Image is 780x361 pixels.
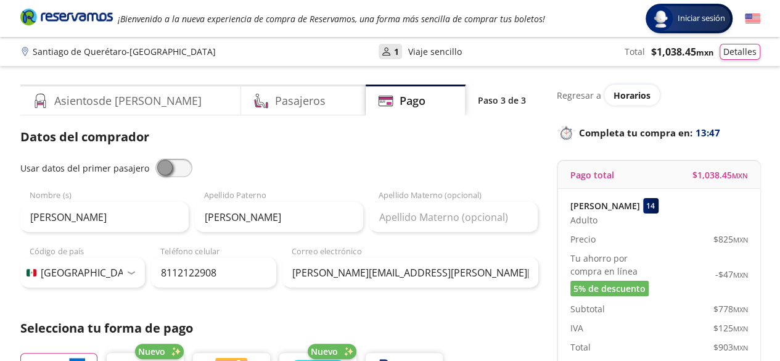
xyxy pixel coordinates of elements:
input: Correo electrónico [282,257,538,288]
small: MXN [733,305,748,314]
p: Total [625,45,645,58]
button: English [745,11,760,27]
small: MXN [733,270,748,280]
h4: Pago [400,93,425,109]
p: 1 [394,45,399,58]
button: Detalles [720,44,760,60]
p: Viaje sencillo [408,45,462,58]
h4: Asientos de [PERSON_NAME] [54,93,202,109]
p: Paso 3 de 3 [478,94,526,107]
p: Completa tu compra en : [557,124,760,141]
span: Nuevo [311,345,338,358]
span: $ 125 [713,322,748,334]
span: 13:47 [696,126,720,140]
span: $ 778 [713,302,748,315]
input: Teléfono celular [151,257,276,288]
p: Total [570,341,591,354]
p: Tu ahorro por compra en línea [570,252,659,278]
span: $ 903 [713,341,748,354]
input: Nombre (s) [20,202,189,233]
i: Brand Logo [20,7,113,26]
input: Apellido Paterno [195,202,363,233]
p: Selecciona tu forma de pago [20,319,538,338]
span: Nuevo [138,345,165,358]
p: [PERSON_NAME] [570,199,640,212]
span: -$ 47 [715,268,748,281]
a: Brand Logo [20,7,113,30]
span: Horarios [614,89,651,101]
p: Precio [570,233,596,246]
div: 14 [643,198,659,214]
span: $ 1,038.45 [692,168,748,181]
p: Datos del comprador [20,128,538,146]
span: Usar datos del primer pasajero [20,162,149,174]
p: Santiago de Querétaro - [GEOGRAPHIC_DATA] [33,45,216,58]
span: Iniciar sesión [673,12,730,25]
p: IVA [570,322,583,334]
span: Adulto [570,214,597,226]
input: Apellido Materno (opcional) [369,202,538,233]
small: MXN [732,171,748,180]
small: MXN [733,324,748,333]
p: Subtotal [570,302,605,315]
span: 5% de descuento [573,282,646,295]
small: MXN [733,235,748,244]
em: ¡Bienvenido a la nueva experiencia de compra de Reservamos, una forma más sencilla de comprar tus... [118,13,545,25]
small: MXN [696,47,713,58]
div: Regresar a ver horarios [557,85,760,106]
h4: Pasajeros [275,93,326,109]
small: MXN [733,343,748,352]
p: Regresar a [557,89,601,102]
img: MX [27,269,36,276]
span: $ 1,038.45 [651,44,713,59]
span: $ 825 [713,233,748,246]
p: Pago total [570,168,614,181]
